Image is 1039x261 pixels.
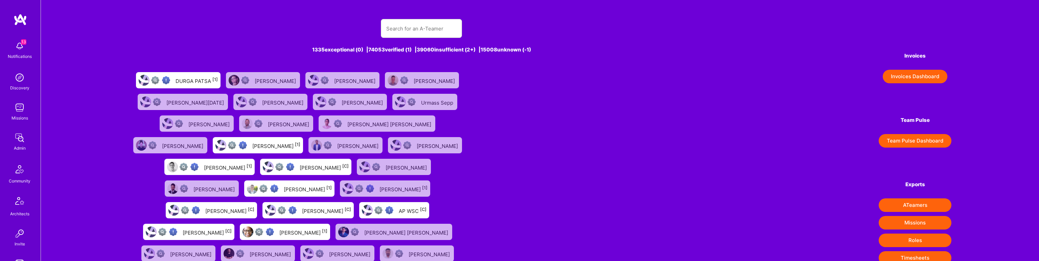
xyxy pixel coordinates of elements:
button: ATeamers [879,198,951,212]
div: [PERSON_NAME] [268,119,310,128]
img: Not Scrubbed [328,98,336,106]
img: User Avatar [362,205,373,216]
div: [PERSON_NAME] [162,141,205,150]
img: Not Scrubbed [254,119,262,128]
img: User Avatar [265,205,276,216]
img: Not fully vetted [158,228,166,236]
img: Not fully vetted [278,206,286,214]
sup: [C] [225,229,232,234]
img: Not Scrubbed [316,249,324,258]
img: Not Scrubbed [324,141,332,149]
img: Not Scrubbed [395,249,403,258]
input: Search for an A-Teamer [386,20,457,37]
sup: [C] [420,207,426,212]
div: [PERSON_NAME] [279,227,327,236]
img: Invite [13,227,26,240]
h4: Exports [879,181,951,188]
img: High Potential User [266,228,274,236]
a: User AvatarNot Scrubbed[PERSON_NAME] [382,69,462,91]
sup: [1] [212,77,218,82]
div: [PERSON_NAME] [205,206,254,215]
img: logo [14,14,27,26]
a: User AvatarNot fully vettedHigh Potential User[PERSON_NAME][1] [210,134,306,156]
a: User AvatarNot Scrubbed[PERSON_NAME] [310,91,390,113]
img: User Avatar [139,75,149,86]
img: admin teamwork [13,131,26,145]
img: High Potential User [190,163,199,171]
img: Not Scrubbed [372,163,380,171]
div: [PERSON_NAME][DATE] [166,97,225,106]
img: Not Scrubbed [157,249,165,258]
img: Not fully vetted [374,206,383,214]
div: [PERSON_NAME] [183,227,232,236]
a: User AvatarNot ScrubbedUrmass Sepp [390,91,460,113]
img: High Potential User [192,206,200,214]
img: Not Scrubbed [180,184,188,193]
img: User Avatar [303,248,314,259]
div: [PERSON_NAME] [386,162,428,171]
button: Missions [879,216,951,230]
img: User Avatar [136,140,147,151]
div: [PERSON_NAME] [302,206,351,215]
img: User Avatar [242,118,253,129]
img: User Avatar [140,96,151,107]
sup: [1] [422,185,428,190]
sup: [C] [248,207,254,212]
a: User AvatarNot Scrubbed[PERSON_NAME] [354,156,434,178]
div: [PERSON_NAME] [334,76,377,85]
a: User AvatarNot Scrubbed[PERSON_NAME] [306,134,385,156]
h4: Team Pulse [879,117,951,123]
img: User Avatar [338,226,349,237]
div: [PERSON_NAME] [PERSON_NAME] [364,227,449,236]
div: DURGA PATSA [176,76,218,85]
img: Not Scrubbed [403,141,411,149]
a: Invoices Dashboard [879,70,951,83]
button: Team Pulse Dashboard [879,134,951,148]
a: User AvatarNot fully vettedHigh Potential User[PERSON_NAME][1] [241,178,337,199]
a: User AvatarNot Scrubbed[PERSON_NAME] [162,178,241,199]
div: [PERSON_NAME] [379,184,428,193]
img: User Avatar [168,205,179,216]
img: Not fully vetted [181,206,189,214]
img: User Avatar [167,183,178,194]
img: Community [11,161,28,177]
img: Not Scrubbed [153,98,161,106]
img: High Potential User [169,228,177,236]
img: Not Scrubbed [148,141,157,149]
sup: [1] [322,229,327,234]
div: [PERSON_NAME] [170,249,213,258]
img: User Avatar [146,226,157,237]
div: [PERSON_NAME] [252,141,300,150]
img: User Avatar [316,96,326,107]
img: High Potential User [286,163,294,171]
sup: [1] [295,142,300,147]
div: [PERSON_NAME] [262,97,305,106]
a: User AvatarNot fully vettedHigh Potential User[PERSON_NAME][C] [140,221,237,243]
div: [PERSON_NAME] [193,184,236,193]
img: User Avatar [243,226,253,237]
img: High Potential User [239,141,247,149]
img: Not Scrubbed [236,249,244,258]
a: User AvatarNot fully vettedHigh Potential UserAP WSC[C] [356,199,432,221]
img: User Avatar [236,96,247,107]
a: User AvatarNot fully vettedHigh Potential User[PERSON_NAME][C] [163,199,260,221]
div: [PERSON_NAME] [342,97,384,106]
img: Not fully vetted [180,163,188,171]
img: Not fully vetted [355,184,363,193]
div: AP WSC [399,206,426,215]
div: Admin [14,145,26,152]
img: High Potential User [385,206,393,214]
img: Not fully vetted [228,141,236,149]
div: [PERSON_NAME] [414,76,456,85]
div: Community [9,177,30,184]
div: [PERSON_NAME] [PERSON_NAME] [347,119,433,128]
img: User Avatar [247,183,258,194]
a: User AvatarNot Scrubbed[PERSON_NAME] [131,134,210,156]
div: [PERSON_NAME] [417,141,459,150]
img: Not fully vetted [151,76,159,84]
img: bell [13,39,26,53]
button: Invoices Dashboard [883,70,947,83]
img: User Avatar [263,161,274,172]
img: User Avatar [162,118,173,129]
img: User Avatar [144,248,155,259]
